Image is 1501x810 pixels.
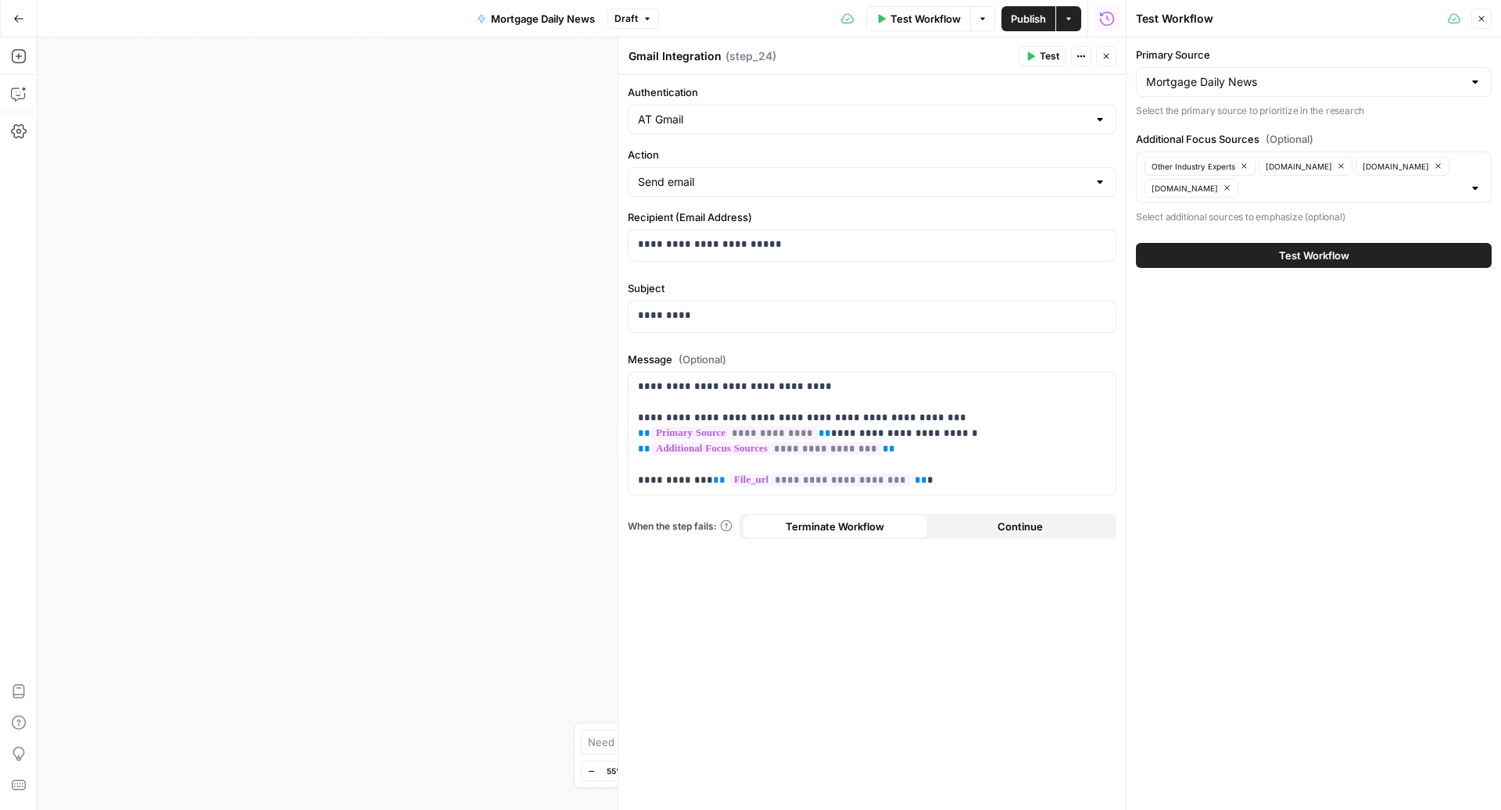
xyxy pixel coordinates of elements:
span: Draft [614,12,638,26]
button: Test Workflow [866,6,970,31]
span: [DOMAIN_NAME] [1152,182,1218,194]
span: Test Workflow [1279,248,1349,263]
span: [DOMAIN_NAME] [1266,160,1332,173]
span: Mortgage Daily News [491,11,595,27]
label: Recipient (Email Address) [628,209,1116,225]
textarea: Gmail Integration [629,48,722,64]
span: (Optional) [679,351,726,367]
button: Test [1019,46,1066,66]
input: AT Gmail [638,112,1087,127]
button: Mortgage Daily News [467,6,604,31]
span: Other Industry Experts [1152,160,1235,173]
p: Select additional sources to emphasize (optional) [1136,209,1492,225]
span: 55% [607,765,624,777]
input: Send email [638,174,1087,190]
button: Publish [1001,6,1055,31]
button: [DOMAIN_NAME] [1259,157,1352,176]
button: Test Workflow [1136,243,1492,268]
span: Test Workflow [890,11,961,27]
span: Test [1040,49,1059,63]
label: Subject [628,280,1116,296]
span: Terminate Workflow [786,519,884,534]
label: Primary Source [1136,47,1492,62]
span: ( step_24 ) [725,48,776,64]
label: Action [628,147,1116,162]
span: [DOMAIN_NAME] [1363,160,1429,173]
span: Publish [1011,11,1046,27]
p: Select the primary source to prioritize in the research [1136,103,1492,119]
label: Additional Focus Sources [1136,131,1492,147]
button: [DOMAIN_NAME] [1145,179,1238,198]
span: Continue [998,519,1043,534]
button: Continue [928,514,1114,539]
span: (Optional) [1266,131,1313,147]
button: Draft [607,9,659,29]
a: When the step fails: [628,519,733,533]
label: Message [628,351,1116,367]
input: Mortgage Daily News [1146,74,1463,90]
button: Other Industry Experts [1145,157,1256,176]
label: Authentication [628,84,1116,100]
button: [DOMAIN_NAME] [1356,157,1449,176]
